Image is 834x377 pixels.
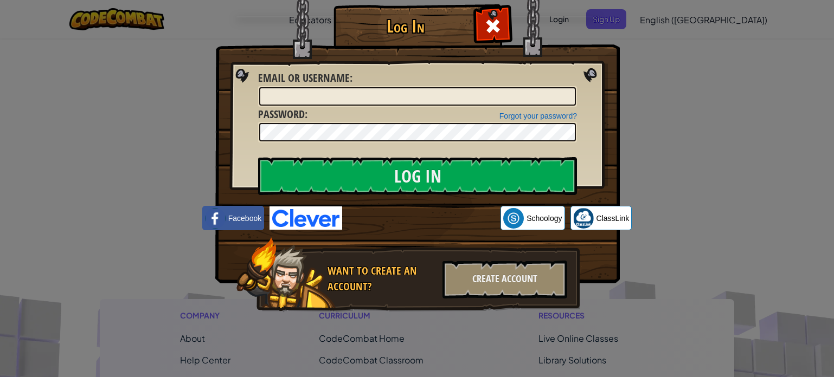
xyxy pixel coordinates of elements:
span: Password [258,107,305,121]
label: : [258,107,307,122]
img: classlink-logo-small.png [573,208,594,229]
span: ClassLink [596,213,630,224]
label: : [258,70,352,86]
img: facebook_small.png [205,208,226,229]
span: Email or Username [258,70,350,85]
h1: Log In [336,17,474,36]
div: Want to create an account? [328,263,436,294]
img: schoology.png [503,208,524,229]
div: Create Account [442,261,567,298]
a: Forgot your password? [499,112,577,120]
iframe: Sign in with Google Button [342,206,501,230]
span: Schoology [527,213,562,224]
img: clever-logo-blue.png [270,206,342,230]
span: Facebook [228,213,261,224]
input: Log In [258,157,577,195]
